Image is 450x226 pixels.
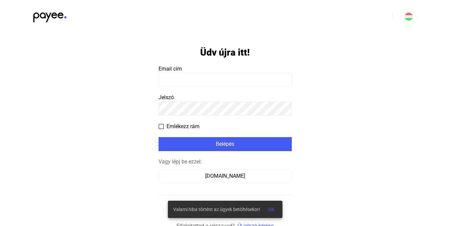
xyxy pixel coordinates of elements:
[401,9,417,25] button: HU
[159,66,182,72] span: Email cím
[159,137,292,151] button: Belépés
[159,169,292,183] button: [DOMAIN_NAME]
[405,13,413,21] img: HU
[159,94,174,101] span: Jelszó
[33,9,67,22] img: black-payee-blue-dot.svg
[424,200,440,216] iframe: Intercom live chat
[161,140,290,148] div: Belépés
[173,205,260,213] span: Valami hiba történt az ügyek betöltésekor!
[159,158,292,166] div: Vagy lépj be ezzel:
[268,207,274,212] span: OK
[167,122,200,130] span: Emlékezz rám
[159,173,292,179] a: [DOMAIN_NAME]
[200,47,250,58] h1: Üdv újra itt!
[161,172,289,180] div: [DOMAIN_NAME]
